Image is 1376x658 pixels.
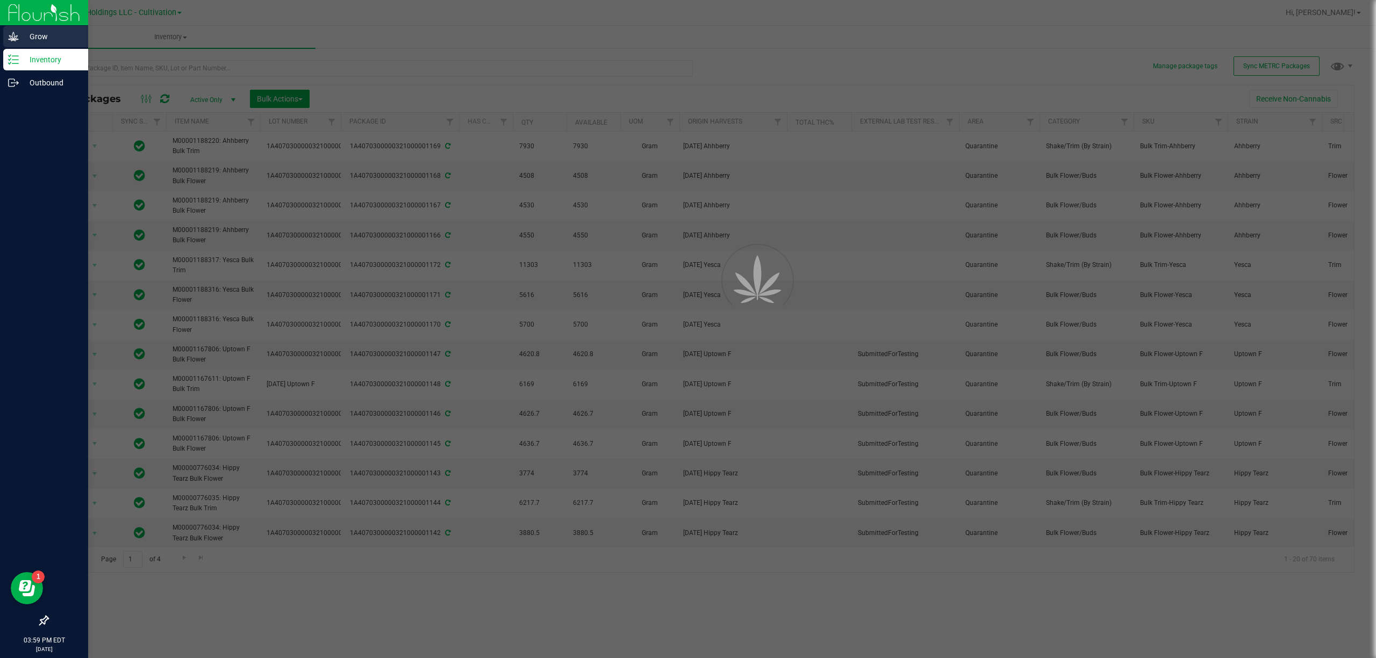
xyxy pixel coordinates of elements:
[19,30,83,43] p: Grow
[32,570,45,583] iframe: Resource center unread badge
[8,31,19,42] inline-svg: Grow
[19,76,83,89] p: Outbound
[8,54,19,65] inline-svg: Inventory
[5,645,83,653] p: [DATE]
[8,77,19,88] inline-svg: Outbound
[11,572,43,604] iframe: Resource center
[19,53,83,66] p: Inventory
[5,635,83,645] p: 03:59 PM EDT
